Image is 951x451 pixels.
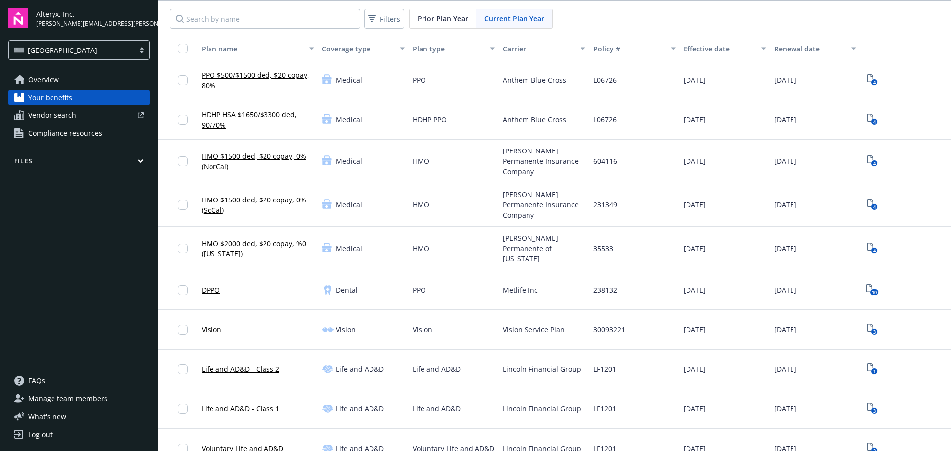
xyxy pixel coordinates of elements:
[28,391,107,406] span: Manage team members
[684,285,706,295] span: [DATE]
[336,114,362,125] span: Medical
[8,72,150,88] a: Overview
[202,151,314,172] a: HMO $1500 ded, $20 copay, 0% (NorCal)
[593,324,625,335] span: 30093221
[503,285,538,295] span: Metlife Inc
[178,244,188,253] input: Toggle Row Selected
[413,75,426,85] span: PPO
[864,361,880,377] a: View Plan Documents
[774,156,796,166] span: [DATE]
[413,114,447,125] span: HDHP PPO
[178,200,188,210] input: Toggle Row Selected
[202,109,314,130] a: HDHP HSA $1650/$3300 ded, 90/70%
[8,107,150,123] a: Vendor search
[873,408,875,414] text: 3
[413,324,432,335] span: Vision
[503,146,585,177] span: [PERSON_NAME] Permanente Insurance Company
[593,285,617,295] span: 238132
[873,204,875,210] text: 4
[503,44,575,54] div: Carrier
[322,44,394,54] div: Coverage type
[364,9,404,29] button: Filters
[409,37,499,60] button: Plan type
[336,156,362,166] span: Medical
[8,90,150,105] a: Your benefits
[684,114,706,125] span: [DATE]
[380,14,400,24] span: Filters
[336,285,358,295] span: Dental
[684,200,706,210] span: [DATE]
[593,44,665,54] div: Policy #
[593,243,613,253] span: 35533
[28,107,76,123] span: Vendor search
[593,75,617,85] span: L06726
[774,75,796,85] span: [DATE]
[178,404,188,414] input: Toggle Row Selected
[503,403,581,414] span: Lincoln Financial Group
[774,285,796,295] span: [DATE]
[593,156,617,166] span: 604116
[593,403,616,414] span: LF1201
[873,160,875,167] text: 4
[178,364,188,374] input: Toggle Row Selected
[8,373,150,389] a: FAQs
[178,325,188,335] input: Toggle Row Selected
[8,125,150,141] a: Compliance resources
[774,324,796,335] span: [DATE]
[872,289,877,296] text: 10
[684,243,706,253] span: [DATE]
[503,233,585,264] span: [PERSON_NAME] Permanente of [US_STATE]
[864,401,880,417] a: View Plan Documents
[28,427,53,443] div: Log out
[28,125,102,141] span: Compliance resources
[28,72,59,88] span: Overview
[336,200,362,210] span: Medical
[484,13,544,24] span: Current Plan Year
[774,403,796,414] span: [DATE]
[864,112,880,128] a: View Plan Documents
[202,285,220,295] a: DPPO
[198,37,318,60] button: Plan name
[28,373,45,389] span: FAQs
[202,364,279,374] a: Life and AD&D - Class 2
[873,248,875,254] text: 4
[336,75,362,85] span: Medical
[413,200,429,210] span: HMO
[864,241,880,256] span: View Plan Documents
[684,75,706,85] span: [DATE]
[593,200,617,210] span: 231349
[202,403,279,414] a: Life and AD&D - Class 1
[684,156,706,166] span: [DATE]
[684,324,706,335] span: [DATE]
[774,364,796,374] span: [DATE]
[413,44,484,54] div: Plan type
[684,44,755,54] div: Effective date
[503,75,566,85] span: Anthem Blue Cross
[873,368,875,375] text: 1
[178,285,188,295] input: Toggle Row Selected
[366,12,402,26] span: Filters
[14,45,129,55] span: [GEOGRAPHIC_DATA]
[418,13,468,24] span: Prior Plan Year
[873,79,875,86] text: 4
[28,45,97,55] span: [GEOGRAPHIC_DATA]
[864,153,880,169] a: View Plan Documents
[864,72,880,88] a: View Plan Documents
[864,282,880,298] span: View Plan Documents
[178,75,188,85] input: Toggle Row Selected
[774,114,796,125] span: [DATE]
[413,285,426,295] span: PPO
[864,322,880,338] a: View Plan Documents
[8,391,150,406] a: Manage team members
[770,37,861,60] button: Renewal date
[503,324,565,335] span: Vision Service Plan
[503,189,585,220] span: [PERSON_NAME] Permanente Insurance Company
[336,403,384,414] span: Life and AD&D
[336,324,356,335] span: Vision
[178,44,188,53] input: Select all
